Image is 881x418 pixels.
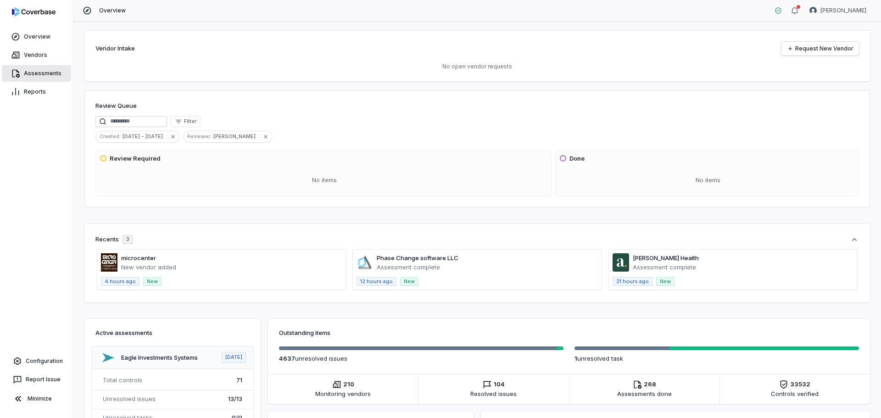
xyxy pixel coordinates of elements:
a: Eagle Investments Systems [121,354,198,361]
h3: Done [569,154,585,163]
span: [PERSON_NAME] [213,132,259,140]
button: Melanie Lorent avatar[PERSON_NAME] [804,4,872,17]
span: Reviewer : [184,132,213,140]
span: 1 [574,355,577,362]
button: Minimize [4,390,69,408]
span: 210 [343,380,354,389]
span: Controls verified [771,389,819,398]
p: No open vendor requests [95,63,859,70]
a: Configuration [4,353,69,369]
p: unresolved task [574,354,859,363]
img: Melanie Lorent avatar [809,7,817,14]
span: Assessments done [617,389,672,398]
a: Phase Change software LLC [377,254,458,262]
button: Recents3 [95,235,859,244]
span: Filter [184,118,196,125]
h3: Active assessments [95,328,250,337]
p: unresolved issue s [279,354,563,363]
a: Overview [2,28,71,45]
a: Reports [2,84,71,100]
div: No items [100,168,549,192]
a: [PERSON_NAME] Health [633,254,699,262]
span: [PERSON_NAME] [820,7,866,14]
button: Report Issue [4,371,69,388]
span: [DATE] - [DATE] [123,132,167,140]
h2: Vendor Intake [95,44,135,53]
span: 3 [126,236,129,243]
div: No items [559,168,857,192]
a: microcenter [121,254,156,262]
a: Vendors [2,47,71,63]
a: Request New Vendor [781,42,859,56]
span: Monitoring vendors [315,389,371,398]
a: Assessments [2,65,71,82]
h3: Review Required [110,154,161,163]
span: Resolved issues [470,389,517,398]
span: Overview [99,7,126,14]
span: 104 [494,380,505,389]
h1: Review Queue [95,101,137,111]
span: 4637 [279,355,295,362]
span: 268 [644,380,656,389]
img: logo-D7KZi-bG.svg [12,7,56,17]
h3: Outstanding items [279,328,859,337]
button: Filter [171,116,201,127]
span: 33532 [790,380,810,389]
div: Recents [95,235,133,244]
span: Created : [96,132,123,140]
